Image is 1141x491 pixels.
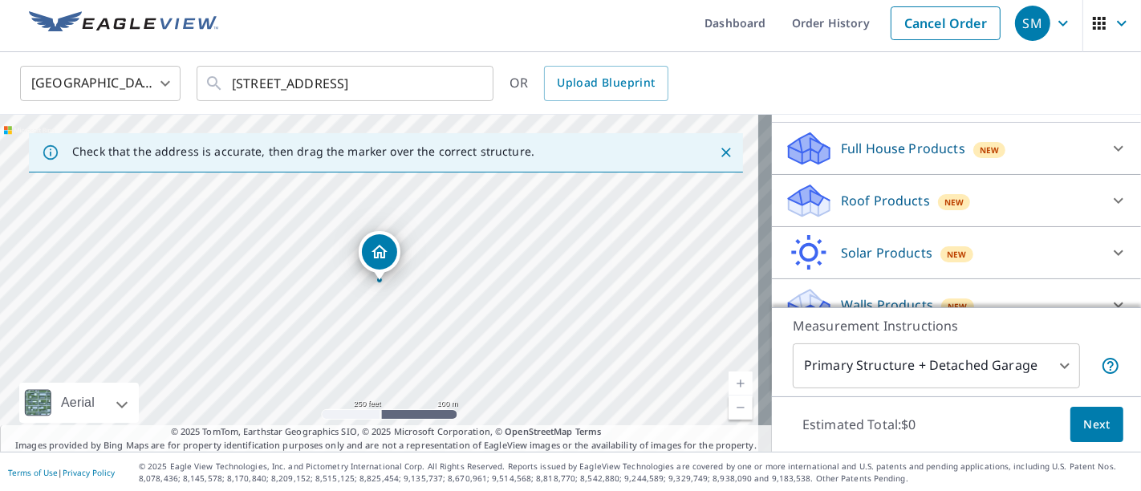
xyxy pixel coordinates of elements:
[793,316,1120,335] p: Measurement Instructions
[891,6,1001,40] a: Cancel Order
[729,396,753,420] a: Current Level 17, Zoom Out
[841,191,930,210] p: Roof Products
[8,468,115,477] p: |
[716,142,737,163] button: Close
[20,61,181,106] div: [GEOGRAPHIC_DATA]
[793,343,1080,388] div: Primary Structure + Detached Garage
[575,425,602,437] a: Terms
[841,295,933,314] p: Walls Products
[1015,6,1050,41] div: SM
[544,66,668,101] a: Upload Blueprint
[29,11,218,35] img: EV Logo
[947,248,967,261] span: New
[785,233,1128,272] div: Solar ProductsNew
[948,300,968,313] span: New
[729,371,753,396] a: Current Level 17, Zoom In
[1101,356,1120,375] span: Your report will include the primary structure and a detached garage if one exists.
[1070,407,1123,443] button: Next
[139,461,1133,485] p: © 2025 Eagle View Technologies, Inc. and Pictometry International Corp. All Rights Reserved. Repo...
[1083,415,1111,435] span: Next
[359,231,400,281] div: Dropped pin, building 1, Residential property, 8916 Shady Tree Ct Tampa, FL 33634
[841,139,965,158] p: Full House Products
[980,144,1000,156] span: New
[72,144,534,159] p: Check that the address is accurate, then drag the marker over the correct structure.
[785,286,1128,324] div: Walls ProductsNew
[232,61,461,106] input: Search by address or latitude-longitude
[785,129,1128,168] div: Full House ProductsNew
[785,181,1128,220] div: Roof ProductsNew
[505,425,572,437] a: OpenStreetMap
[557,73,655,93] span: Upload Blueprint
[944,196,964,209] span: New
[841,243,932,262] p: Solar Products
[56,383,99,423] div: Aerial
[510,66,668,101] div: OR
[171,425,602,439] span: © 2025 TomTom, Earthstar Geographics SIO, © 2025 Microsoft Corporation, ©
[790,407,929,442] p: Estimated Total: $0
[63,467,115,478] a: Privacy Policy
[8,467,58,478] a: Terms of Use
[19,383,139,423] div: Aerial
